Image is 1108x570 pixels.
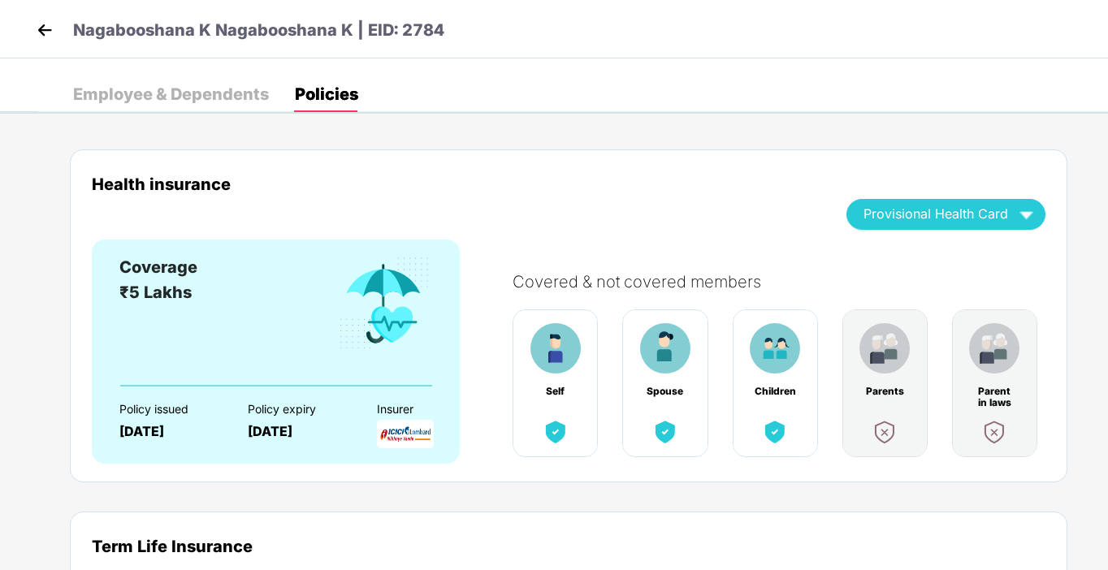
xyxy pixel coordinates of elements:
[980,417,1009,447] img: benefitCardImg
[119,255,197,280] div: Coverage
[640,323,690,374] img: benefitCardImg
[32,18,57,42] img: back
[92,175,822,193] div: Health insurance
[513,272,1062,291] div: Covered & not covered members
[73,86,269,102] div: Employee & Dependents
[760,417,790,447] img: benefitCardImg
[248,403,348,416] div: Policy expiry
[73,18,444,43] p: Nagabooshana K Nagabooshana K | EID: 2784
[377,420,434,448] img: InsurerLogo
[119,424,219,439] div: [DATE]
[295,86,358,102] div: Policies
[535,386,577,397] div: Self
[870,417,899,447] img: benefitCardImg
[969,323,1019,374] img: benefitCardImg
[750,323,800,374] img: benefitCardImg
[336,255,432,352] img: benefitCardImg
[863,386,906,397] div: Parents
[651,417,680,447] img: benefitCardImg
[248,424,348,439] div: [DATE]
[863,209,1008,218] span: Provisional Health Card
[1012,200,1041,228] img: wAAAAASUVORK5CYII=
[846,199,1045,230] button: Provisional Health Card
[119,403,219,416] div: Policy issued
[541,417,570,447] img: benefitCardImg
[530,323,581,374] img: benefitCardImg
[754,386,796,397] div: Children
[644,386,686,397] div: Spouse
[859,323,910,374] img: benefitCardImg
[973,386,1015,397] div: Parent in laws
[377,403,477,416] div: Insurer
[119,283,192,302] span: ₹5 Lakhs
[92,537,1045,555] div: Term Life Insurance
